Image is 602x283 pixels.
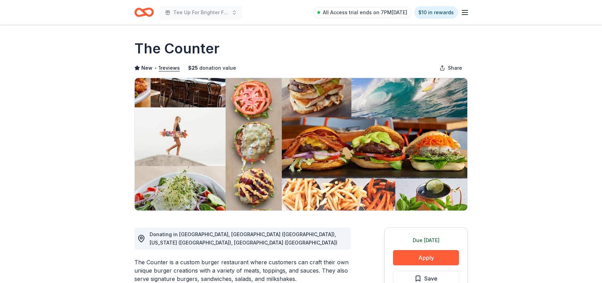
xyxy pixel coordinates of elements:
[134,258,351,283] div: The Counter is a custom burger restaurant where customers can craft their own unique burger creat...
[159,64,180,72] button: 1reviews
[159,6,243,19] button: Tee Up For Brighter Futures
[313,7,411,18] a: All Access trial ends on 7PM[DATE]
[393,236,459,245] div: Due [DATE]
[424,274,437,283] span: Save
[141,64,152,72] span: New
[135,78,467,211] img: Image for The Counter
[323,8,407,17] span: All Access trial ends on 7PM[DATE]
[173,8,229,17] span: Tee Up For Brighter Futures
[448,64,462,72] span: Share
[150,231,337,246] span: Donating in [GEOGRAPHIC_DATA], [GEOGRAPHIC_DATA] ([GEOGRAPHIC_DATA]), [US_STATE] ([GEOGRAPHIC_DAT...
[393,250,459,265] button: Apply
[134,4,154,20] a: Home
[154,65,157,71] span: •
[199,64,236,72] span: donation value
[414,6,458,19] a: $10 in rewards
[434,61,468,75] button: Share
[134,39,219,58] h1: The Counter
[188,64,198,72] span: $ 25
